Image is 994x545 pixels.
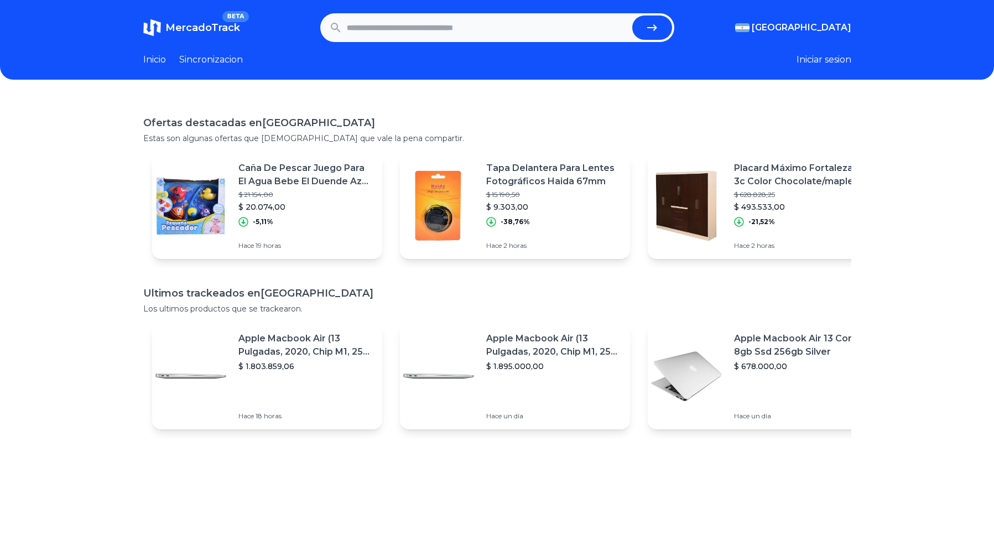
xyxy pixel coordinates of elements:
a: Featured imageApple Macbook Air 13 Core I5 8gb Ssd 256gb Silver$ 678.000,00Hace un día [648,323,878,429]
p: -38,76% [501,217,530,226]
p: $ 678.000,00 [734,361,869,372]
p: Tapa Delantera Para Lentes Fotográficos Haida 67mm [486,162,621,188]
p: $ 20.074,00 [238,201,373,212]
p: Hace un día [734,412,869,421]
img: Featured image [648,338,725,415]
p: $ 21.154,00 [238,190,373,199]
img: Featured image [648,167,725,245]
a: Featured imageCaña De Pescar Juego Para El Agua Bebe El Duende Azul 7446$ 21.154,00$ 20.074,00-5,... [152,153,382,259]
a: Featured imageApple Macbook Air (13 Pulgadas, 2020, Chip M1, 256 Gb De Ssd, 8 Gb De Ram) - Plata$... [152,323,382,429]
p: Los ultimos productos que se trackearon. [143,303,851,314]
span: BETA [222,11,248,22]
p: Placard Máximo Fortaleza 6p 3c Color Chocolate/maple De Melamina Con 6 Puertas Batientes [734,162,869,188]
span: MercadoTrack [165,22,240,34]
a: Sincronizacion [179,53,243,66]
p: Hace 2 horas [734,241,869,250]
p: Caña De Pescar Juego Para El Agua Bebe El Duende Azul 7446 [238,162,373,188]
p: Apple Macbook Air 13 Core I5 8gb Ssd 256gb Silver [734,332,869,359]
button: [GEOGRAPHIC_DATA] [735,21,851,34]
a: Featured imageApple Macbook Air (13 Pulgadas, 2020, Chip M1, 256 Gb De Ssd, 8 Gb De Ram) - Plata$... [400,323,630,429]
p: $ 15.190,50 [486,190,621,199]
p: Hace un día [486,412,621,421]
p: -21,52% [748,217,775,226]
p: Hace 18 horas [238,412,373,421]
p: $ 9.303,00 [486,201,621,212]
img: Argentina [735,23,750,32]
h1: Ultimos trackeados en [GEOGRAPHIC_DATA] [143,286,851,301]
a: Featured imageTapa Delantera Para Lentes Fotográficos Haida 67mm$ 15.190,50$ 9.303,00-38,76%Hace ... [400,153,630,259]
p: Hace 19 horas [238,241,373,250]
p: Apple Macbook Air (13 Pulgadas, 2020, Chip M1, 256 Gb De Ssd, 8 Gb De Ram) - Plata [238,332,373,359]
a: Featured imagePlacard Máximo Fortaleza 6p 3c Color Chocolate/maple De Melamina Con 6 Puertas Bati... [648,153,878,259]
img: Featured image [152,338,230,415]
img: Featured image [152,167,230,245]
p: Estas son algunas ofertas que [DEMOGRAPHIC_DATA] que vale la pena compartir. [143,133,851,144]
p: Apple Macbook Air (13 Pulgadas, 2020, Chip M1, 256 Gb De Ssd, 8 Gb De Ram) - Plata [486,332,621,359]
p: $ 1.895.000,00 [486,361,621,372]
img: Featured image [400,338,477,415]
p: -5,11% [253,217,273,226]
h1: Ofertas destacadas en [GEOGRAPHIC_DATA] [143,115,851,131]
span: [GEOGRAPHIC_DATA] [752,21,851,34]
img: MercadoTrack [143,19,161,37]
img: Featured image [400,167,477,245]
a: Inicio [143,53,166,66]
a: MercadoTrackBETA [143,19,240,37]
p: Hace 2 horas [486,241,621,250]
p: $ 628.828,25 [734,190,869,199]
p: $ 1.803.859,06 [238,361,373,372]
button: Iniciar sesion [797,53,851,66]
p: $ 493.533,00 [734,201,869,212]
